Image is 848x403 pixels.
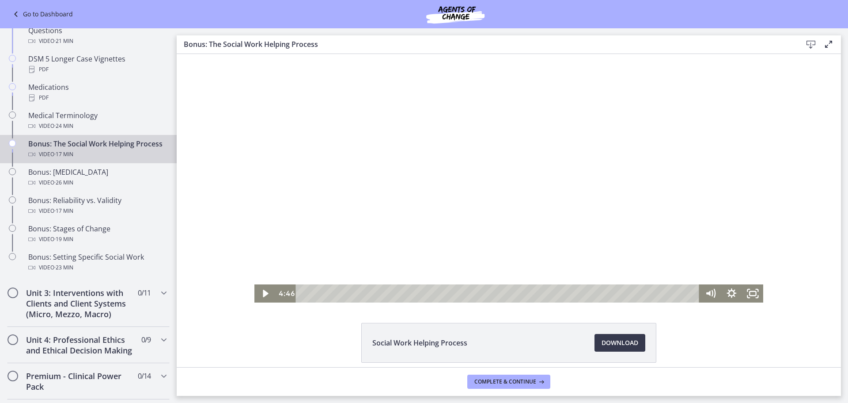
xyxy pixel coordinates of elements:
[28,121,166,131] div: Video
[523,230,544,249] button: Mute
[54,177,73,188] span: · 26 min
[54,121,73,131] span: · 24 min
[28,110,166,131] div: Medical Terminology
[474,378,536,385] span: Complete & continue
[594,334,645,352] a: Download
[602,338,638,348] span: Download
[28,36,166,46] div: Video
[54,36,73,46] span: · 21 min
[28,15,166,46] div: DSM-5 Case Vignettes and Practice Questions
[28,195,166,216] div: Bonus: Reliability vs. Validity
[28,223,166,245] div: Bonus: Stages of Change
[141,334,151,345] span: 0 / 9
[28,206,166,216] div: Video
[54,206,73,216] span: · 17 min
[54,234,73,245] span: · 19 min
[28,64,166,75] div: PDF
[54,149,73,160] span: · 17 min
[372,338,467,348] span: Social Work Helping Process
[28,167,166,188] div: Bonus: [MEDICAL_DATA]
[544,230,565,249] button: Show settings menu
[138,288,151,298] span: 0 / 11
[28,54,166,75] div: DSM 5 Longer Case Vignettes
[54,262,73,273] span: · 23 min
[184,39,788,50] h3: Bonus: The Social Work Helping Process
[28,82,166,103] div: Medications
[26,371,134,392] h2: Premium - Clinical Power Pack
[28,92,166,103] div: PDF
[565,230,587,249] button: Fullscreen
[28,138,166,160] div: Bonus: The Social Work Helping Process
[26,288,134,319] h2: Unit 3: Interventions with Clients and Client Systems (Micro, Mezzo, Macro)
[28,262,166,273] div: Video
[28,252,166,273] div: Bonus: Setting Specific Social Work
[467,375,550,389] button: Complete & continue
[177,54,841,303] iframe: Video Lesson
[138,371,151,381] span: 0 / 14
[28,177,166,188] div: Video
[11,9,73,19] a: Go to Dashboard
[26,334,134,356] h2: Unit 4: Professional Ethics and Ethical Decision Making
[28,149,166,160] div: Video
[402,4,508,25] img: Agents of Change
[28,234,166,245] div: Video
